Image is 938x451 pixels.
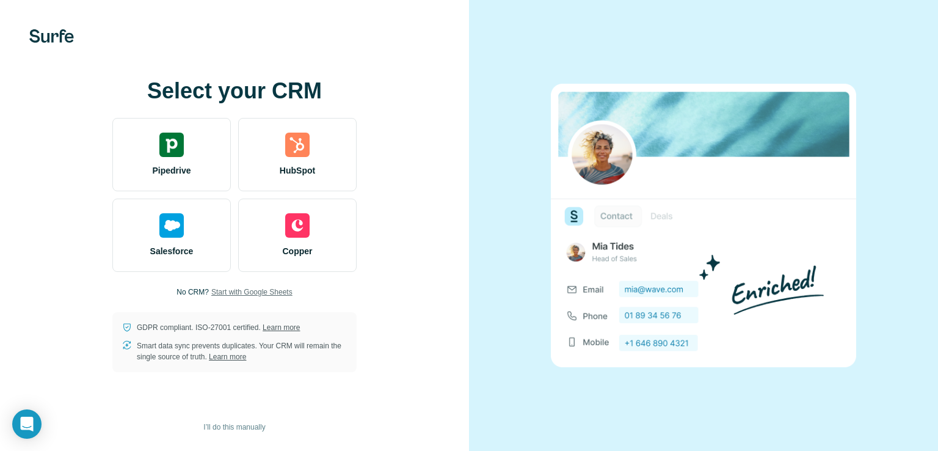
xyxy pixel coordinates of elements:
[551,84,856,367] img: none image
[195,418,274,436] button: I’ll do this manually
[112,79,357,103] h1: Select your CRM
[176,287,209,298] p: No CRM?
[150,245,194,257] span: Salesforce
[203,422,265,433] span: I’ll do this manually
[263,323,300,332] a: Learn more
[285,133,310,157] img: hubspot's logo
[209,353,246,361] a: Learn more
[137,340,347,362] p: Smart data sync prevents duplicates. Your CRM will remain the single source of truth.
[285,213,310,238] img: copper's logo
[152,164,191,177] span: Pipedrive
[29,29,74,43] img: Surfe's logo
[280,164,315,177] span: HubSpot
[283,245,313,257] span: Copper
[12,409,42,439] div: Open Intercom Messenger
[211,287,293,298] button: Start with Google Sheets
[159,133,184,157] img: pipedrive's logo
[137,322,300,333] p: GDPR compliant. ISO-27001 certified.
[159,213,184,238] img: salesforce's logo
